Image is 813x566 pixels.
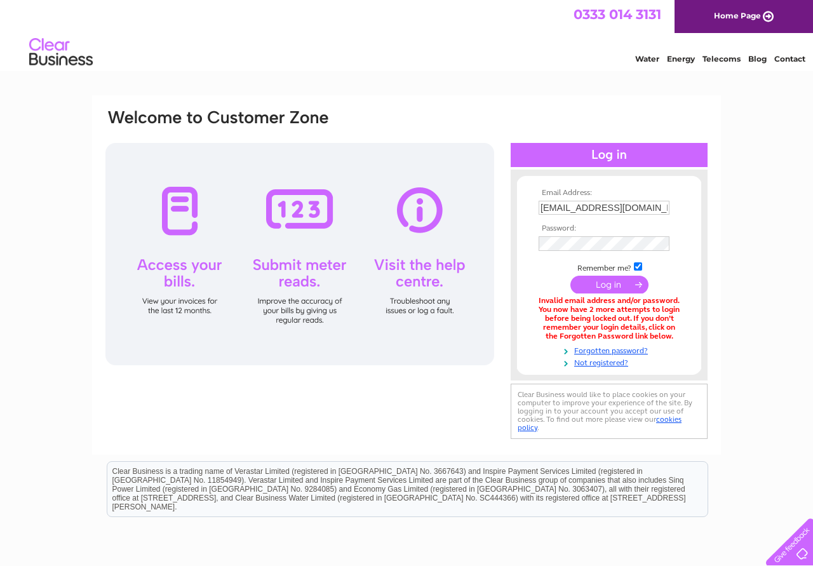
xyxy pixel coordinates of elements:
th: Password: [535,224,683,233]
a: Contact [774,54,805,64]
img: logo.png [29,33,93,72]
a: Water [635,54,659,64]
a: cookies policy [518,415,682,432]
a: Energy [667,54,695,64]
a: Telecoms [702,54,741,64]
a: Not registered? [539,356,683,368]
a: Blog [748,54,767,64]
div: Clear Business is a trading name of Verastar Limited (registered in [GEOGRAPHIC_DATA] No. 3667643... [107,7,708,62]
a: 0333 014 3131 [574,6,661,22]
div: Invalid email address and/or password. You now have 2 more attempts to login before being locked ... [539,297,680,340]
div: Clear Business would like to place cookies on your computer to improve your experience of the sit... [511,384,708,439]
td: Remember me? [535,260,683,273]
a: Forgotten password? [539,344,683,356]
input: Submit [570,276,648,293]
th: Email Address: [535,189,683,198]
